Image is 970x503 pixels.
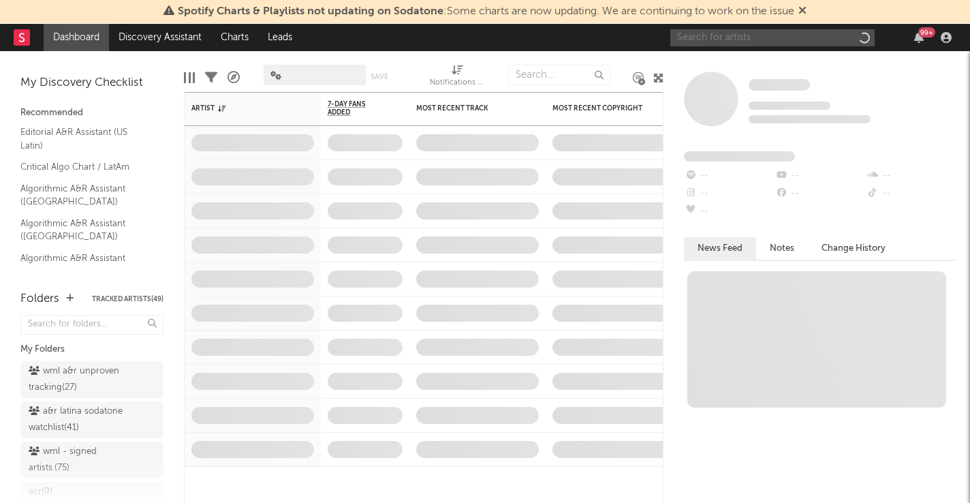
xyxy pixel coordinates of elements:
[20,181,150,209] a: Algorithmic A&R Assistant ([GEOGRAPHIC_DATA])
[29,403,125,436] div: a&r latina sodatone watchlist ( 41 )
[775,185,865,202] div: --
[20,341,163,358] div: My Folders
[416,104,518,112] div: Most Recent Track
[749,115,871,123] span: 0 fans last week
[798,6,807,17] span: Dismiss
[205,58,217,97] div: Filters
[29,484,52,500] div: acr ( 9 )
[552,104,655,112] div: Most Recent Copyright
[20,251,150,279] a: Algorithmic A&R Assistant ([GEOGRAPHIC_DATA])
[44,24,109,51] a: Dashboard
[20,216,150,244] a: Algorithmic A&R Assistant ([GEOGRAPHIC_DATA])
[670,29,875,46] input: Search for artists
[918,27,935,37] div: 99 +
[228,58,240,97] div: A&R Pipeline
[20,482,163,502] a: acr(9)
[914,32,924,43] button: 99+
[684,151,795,162] span: Fans Added by Platform
[211,24,258,51] a: Charts
[328,100,382,117] span: 7-Day Fans Added
[20,75,163,91] div: My Discovery Checklist
[191,104,294,112] div: Artist
[508,65,610,85] input: Search...
[109,24,211,51] a: Discovery Assistant
[749,79,810,91] span: Some Artist
[749,78,810,92] a: Some Artist
[866,185,956,202] div: --
[20,442,163,478] a: wml - signed artists.(75)
[178,6,794,17] span: : Some charts are now updating. We are continuing to work on the issue
[371,73,388,80] button: Save
[184,58,195,97] div: Edit Columns
[684,185,775,202] div: --
[20,315,163,335] input: Search for folders...
[684,167,775,185] div: --
[20,125,150,153] a: Editorial A&R Assistant (US Latin)
[684,237,756,260] button: News Feed
[20,159,150,174] a: Critical Algo Chart / LatAm
[20,105,163,121] div: Recommended
[430,75,484,91] div: Notifications (Artist)
[866,167,956,185] div: --
[258,24,302,51] a: Leads
[92,296,163,303] button: Tracked Artists(49)
[29,363,125,396] div: wml a&r unproven tracking ( 27 )
[20,291,59,307] div: Folders
[749,102,830,110] span: Tracking Since: [DATE]
[775,167,865,185] div: --
[684,202,775,220] div: --
[808,237,899,260] button: Change History
[430,58,484,97] div: Notifications (Artist)
[756,237,808,260] button: Notes
[20,401,163,438] a: a&r latina sodatone watchlist(41)
[178,6,443,17] span: Spotify Charts & Playlists not updating on Sodatone
[20,361,163,398] a: wml a&r unproven tracking(27)
[29,444,125,476] div: wml - signed artists. ( 75 )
